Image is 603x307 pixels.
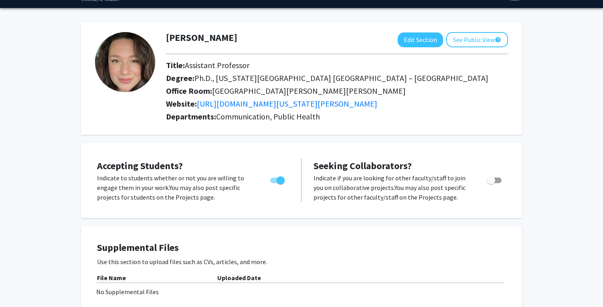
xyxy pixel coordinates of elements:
button: See Public View [446,32,508,47]
h2: Office Room: [166,86,508,96]
button: Edit Section [398,32,443,47]
span: Accepting Students? [97,160,183,172]
span: Communication, Public Health [216,111,320,121]
span: [GEOGRAPHIC_DATA][PERSON_NAME][PERSON_NAME] [212,86,406,96]
a: Opens in a new tab [197,99,377,109]
b: File Name [97,274,126,282]
span: Assistant Professor [185,60,249,70]
img: Profile Picture [95,32,155,92]
p: Indicate to students whether or not you are willing to engage them in your work. You may also pos... [97,173,255,202]
b: Uploaded Date [217,274,261,282]
p: Use this section to upload files such as CVs, articles, and more. [97,257,506,267]
h1: [PERSON_NAME] [166,32,237,44]
p: Indicate if you are looking for other faculty/staff to join you on collaborative projects. You ma... [314,173,472,202]
h2: Degree: [166,73,508,83]
iframe: Chat [6,271,34,301]
h2: Title: [166,61,508,70]
h2: Departments: [160,112,514,121]
span: Seeking Collaborators? [314,160,412,172]
span: Ph.D., [US_STATE][GEOGRAPHIC_DATA] [GEOGRAPHIC_DATA] – [GEOGRAPHIC_DATA] [194,73,488,83]
div: Toggle [267,173,289,185]
div: No Supplemental Files [96,287,507,297]
h4: Supplemental Files [97,242,506,254]
mat-icon: help [495,35,501,44]
h2: Website: [166,99,508,109]
div: Toggle [484,173,506,185]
